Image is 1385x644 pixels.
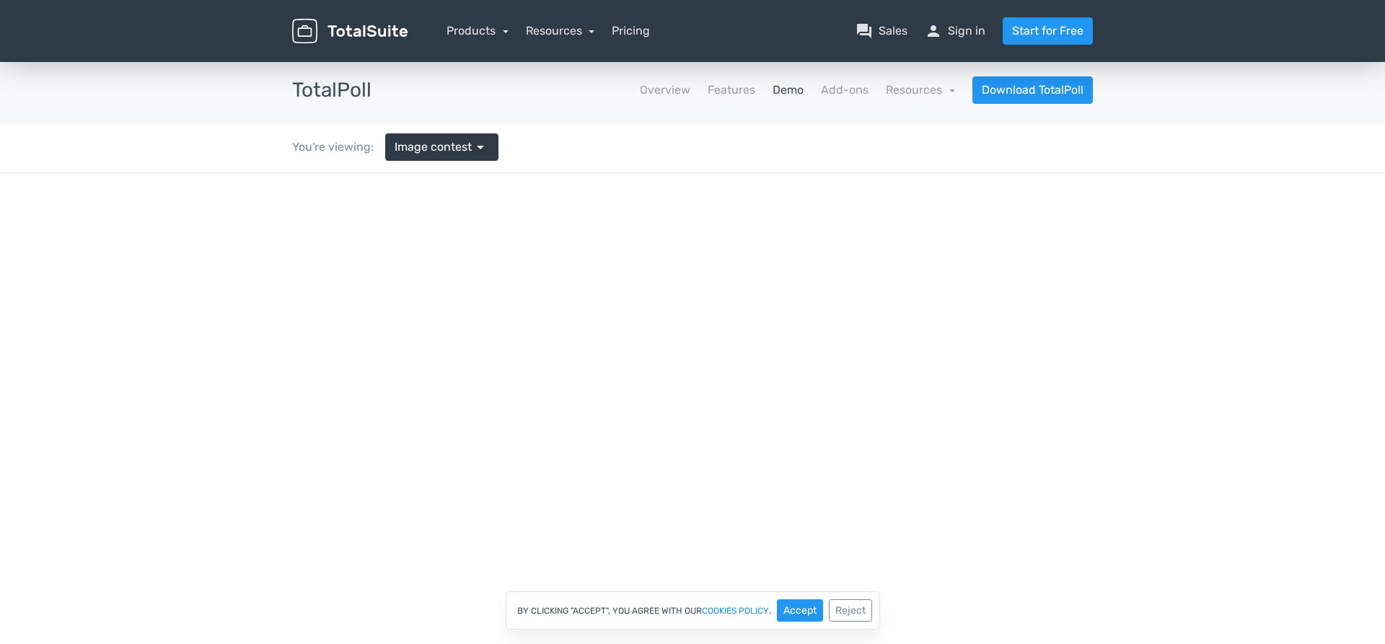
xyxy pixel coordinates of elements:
[292,138,385,156] div: You're viewing:
[472,138,489,156] span: arrow_drop_down
[821,81,869,99] a: Add-ons
[292,79,371,102] h3: TotalPoll
[526,24,595,38] a: Resources
[702,606,769,615] a: cookies policy
[777,599,823,622] button: Accept
[856,22,873,40] span: question_answer
[708,81,755,99] a: Features
[886,83,955,97] a: Resources
[925,22,985,40] a: personSign in
[1003,17,1093,45] a: Start for Free
[773,81,804,99] a: Demo
[972,76,1093,104] a: Download TotalPoll
[856,22,907,40] a: question_answerSales
[612,22,650,40] a: Pricing
[829,599,872,622] button: Reject
[925,22,942,40] span: person
[447,24,509,38] a: Products
[292,19,408,44] img: TotalSuite for WordPress
[640,81,690,99] a: Overview
[506,591,880,630] div: By clicking "Accept", you agree with our .
[385,133,498,161] a: Image contest arrow_drop_down
[395,138,472,156] span: Image contest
